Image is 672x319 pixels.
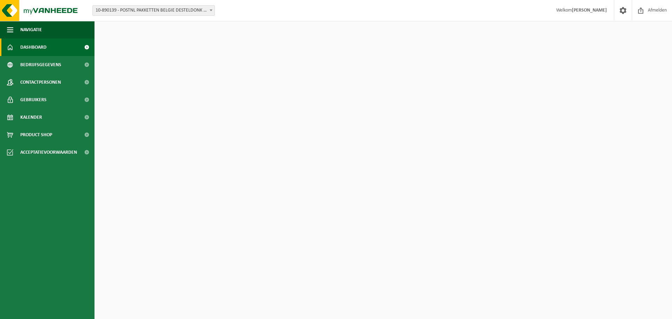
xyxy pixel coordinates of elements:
span: 10-890139 - POSTNL PAKKETTEN BELGIE DESTELDONK - 9042 DESTELDONK, BRAGISTRAAT 20 [92,5,215,16]
span: Contactpersonen [20,74,61,91]
span: Gebruikers [20,91,47,109]
span: Bedrijfsgegevens [20,56,61,74]
strong: [PERSON_NAME] [572,8,607,13]
span: 10-890139 - POSTNL PAKKETTEN BELGIE DESTELDONK - 9042 DESTELDONK, BRAGISTRAAT 20 [93,6,215,15]
span: Product Shop [20,126,52,144]
span: Dashboard [20,39,47,56]
span: Acceptatievoorwaarden [20,144,77,161]
span: Kalender [20,109,42,126]
span: Navigatie [20,21,42,39]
